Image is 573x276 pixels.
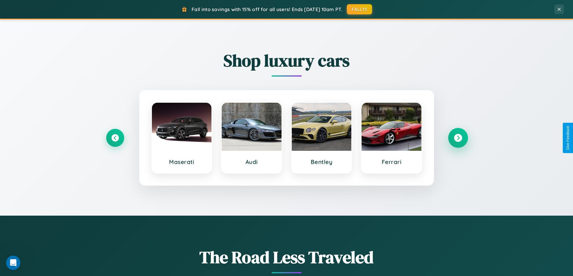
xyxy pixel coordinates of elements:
h2: Shop luxury cars [106,49,467,72]
span: Fall into savings with 15% off for all users! Ends [DATE] 10am PT. [192,6,342,12]
h3: Audi [228,158,276,165]
h3: Ferrari [368,158,415,165]
div: Give Feedback [566,126,570,150]
h3: Maserati [158,158,206,165]
button: FALL15 [347,4,372,14]
h1: The Road Less Traveled [106,246,467,269]
h3: Bentley [298,158,346,165]
iframe: Intercom live chat [6,256,20,270]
